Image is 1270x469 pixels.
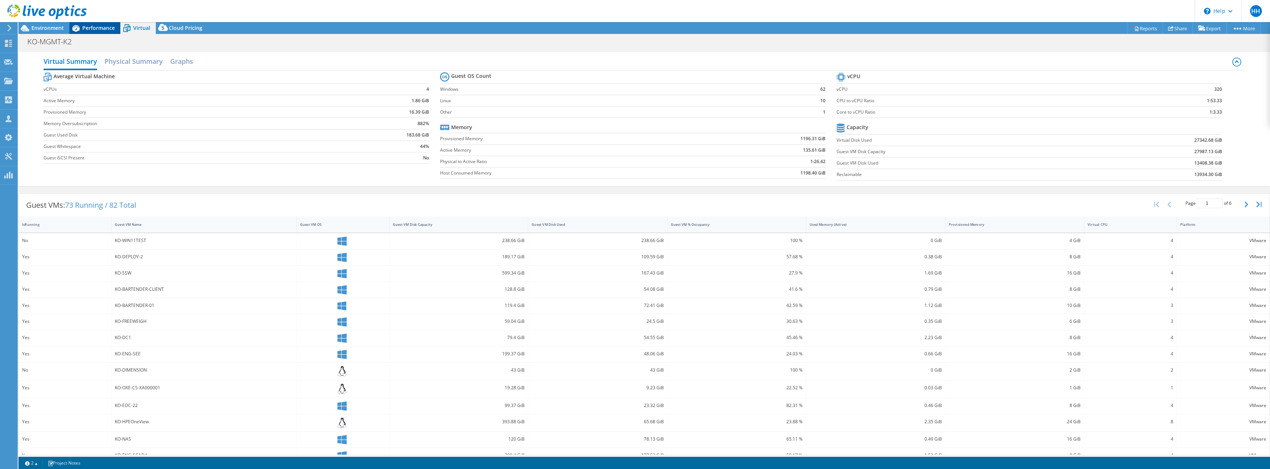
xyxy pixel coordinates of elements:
label: Reclaimable [837,171,1089,178]
label: Guest Used Disk [44,131,337,139]
label: Provisioned Memory [44,108,337,116]
div: 42.59 % [671,301,803,310]
div: 8 GiB [949,285,1081,293]
div: 4 [1088,435,1173,443]
div: VMware [1180,366,1266,374]
div: VMware [1180,269,1266,277]
div: 10 GiB [949,301,1081,310]
div: 0 GiB [810,366,941,374]
input: jump to page [1197,199,1223,208]
div: Yes [22,451,108,459]
div: 0.03 GiB [810,384,941,392]
div: 54.08 GiB [532,285,663,293]
a: Export [1192,23,1227,34]
div: 1 GiB [949,384,1081,392]
b: 320 [1214,86,1222,93]
span: HH [1250,5,1262,17]
div: Virtual CPU [1088,222,1164,227]
div: VMware [1180,435,1266,443]
div: KO-ENG-SEE [115,350,293,358]
div: 1 [1088,384,1173,392]
div: No [22,237,108,245]
label: Windows [440,86,790,93]
div: 22.52 % [671,384,803,392]
div: 16 GiB [949,350,1081,358]
label: vCPU [837,86,1121,93]
div: 82.31 % [671,401,803,410]
div: 78.13 GiB [532,435,663,443]
a: Reports [1127,23,1163,34]
div: 19.28 GiB [393,384,525,392]
div: Yes [22,401,108,410]
b: 13408.38 GiB [1194,159,1222,167]
div: 24 GiB [949,418,1081,426]
div: 30.63 % [671,317,803,325]
b: 135.61 GiB [803,146,825,154]
div: 4 [1088,237,1173,245]
b: 27987.13 GiB [1194,148,1222,155]
div: VMware [1180,317,1266,325]
div: Yes [22,269,108,277]
div: 0.79 GiB [810,285,941,293]
h1: KO-MGMT-K2 [24,38,83,46]
div: Yes [22,350,108,358]
div: 393.88 GiB [393,418,525,426]
div: 6 GiB [949,317,1081,325]
div: 0.46 GiB [810,401,941,410]
div: 9.23 GiB [532,384,663,392]
div: KO-WIN11TEST [115,237,293,245]
span: Environment [31,24,64,31]
div: VMware [1180,301,1266,310]
div: 100 % [671,366,803,374]
svg: \n [1204,8,1211,14]
b: Capacity [847,124,868,131]
div: 8 GiB [949,334,1081,342]
b: 1:53.33 [1207,97,1222,104]
div: 0 GiB [810,237,941,245]
div: 8 GiB [949,451,1081,459]
div: 23.32 GiB [532,401,663,410]
span: Cloud Pricing [169,24,202,31]
a: 2 [20,458,43,468]
label: Guest iSCSI Present [44,154,337,162]
div: KO-OXE-CS-XA000001 [115,384,293,392]
div: Yes [22,384,108,392]
b: Guest OS Count [451,72,491,80]
div: 43 GiB [532,366,663,374]
div: 1.69 GiB [810,269,941,277]
div: KO-DC1 [115,334,293,342]
div: 189.17 GiB [393,253,525,261]
div: 1.52 GiB [810,451,941,459]
div: Yes [22,435,108,443]
label: Linux [440,97,790,104]
div: 299.4 GiB [393,451,525,459]
div: 4 [1088,334,1173,342]
div: KO-ENG-SCADA [115,451,293,459]
div: 177.52 GiB [532,451,663,459]
div: 45.46 % [671,334,803,342]
span: 73 Running / 82 Total [65,200,136,210]
div: KO-BARTENDER-CLIENT [115,285,293,293]
a: Share [1163,23,1193,34]
b: 882% [418,120,429,127]
div: Yes [22,301,108,310]
div: 4 [1088,451,1173,459]
label: Provisioned Memory [440,135,705,142]
b: 1 [823,108,825,116]
b: 10 [820,97,825,104]
span: Page of [1185,199,1232,208]
div: 199.37 GiB [393,350,525,358]
div: VMware [1180,418,1266,426]
div: KO-HPEOneView [115,418,293,426]
div: 24.03 % [671,350,803,358]
div: 43 GiB [393,366,525,374]
div: 0.38 GiB [810,253,941,261]
div: 238.66 GiB [393,237,525,245]
div: 109.59 GiB [532,253,663,261]
div: 59.17 % [671,451,803,459]
div: IsRunning [22,222,99,227]
span: Virtual [133,24,150,31]
div: 16 GiB [949,269,1081,277]
div: 599.34 GiB [393,269,525,277]
label: Guest VM Disk Used [837,159,1089,167]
